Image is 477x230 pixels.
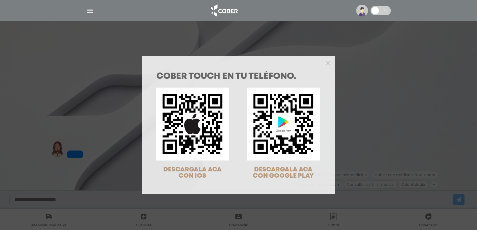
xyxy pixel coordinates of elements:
span: DESCARGALA ACA CON IOS [163,167,222,179]
h1: COBER TOUCH en tu teléfono. [156,72,321,81]
button: Close [326,60,330,65]
img: qr-code [247,88,320,160]
img: qr-code [156,88,229,160]
span: DESCARGALA ACA CON GOOGLE PLAY [253,167,314,179]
